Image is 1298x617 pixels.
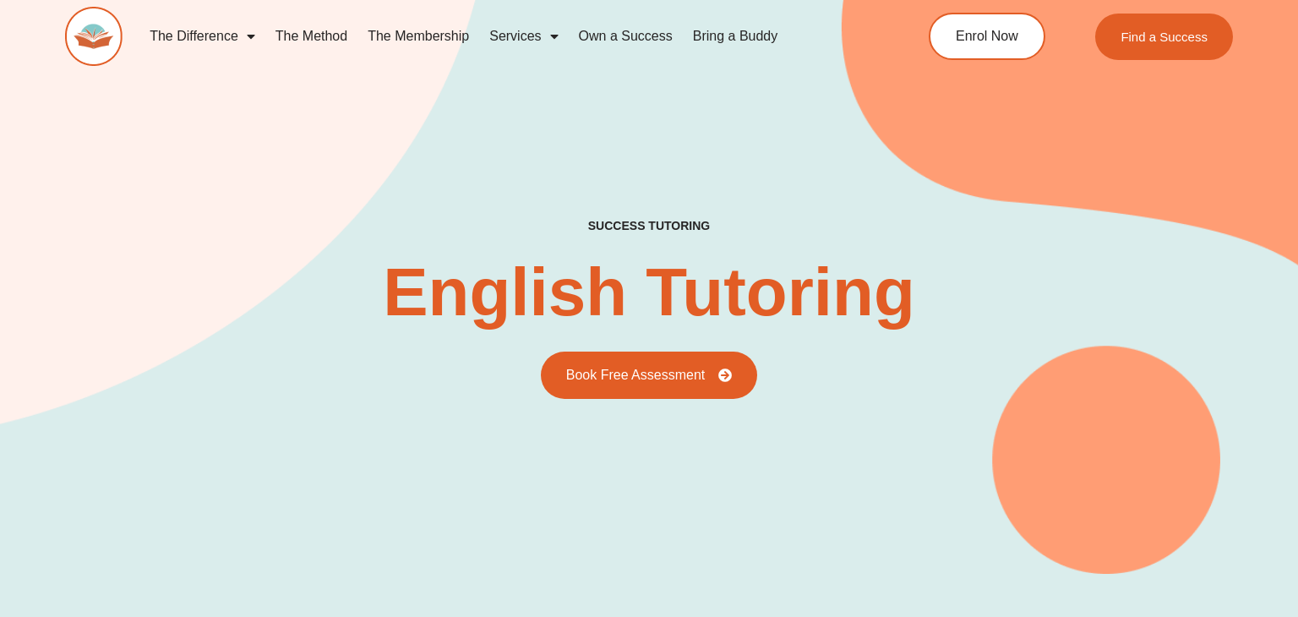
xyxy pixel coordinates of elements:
a: Find a Success [1096,14,1234,60]
a: Own a Success [569,17,683,56]
a: Services [479,17,568,56]
span: Enrol Now [956,30,1018,43]
h2: success tutoring [588,218,710,233]
a: The Membership [357,17,479,56]
a: Enrol Now [929,13,1045,60]
span: Find a Success [1121,30,1208,43]
nav: Menu [139,17,861,56]
a: Bring a Buddy [683,17,788,56]
a: Book Free Assessment [541,352,758,399]
a: The Method [265,17,357,56]
a: The Difference [139,17,265,56]
h2: English Tutoring [383,259,915,326]
span: Book Free Assessment [566,369,706,382]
